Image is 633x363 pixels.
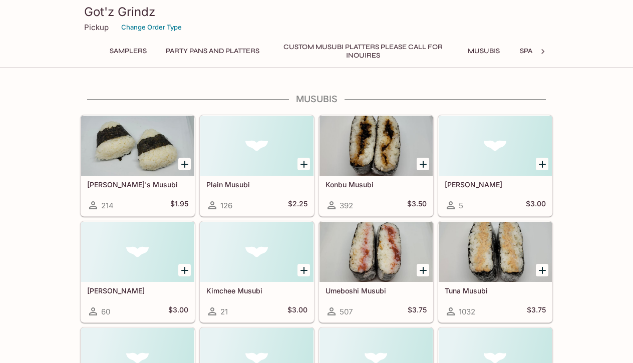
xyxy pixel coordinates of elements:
[326,180,427,189] h5: Konbu Musubi
[87,180,188,189] h5: [PERSON_NAME]'s Musubi
[200,115,314,216] a: Plain Musubi126$2.25
[459,307,475,316] span: 1032
[178,158,191,170] button: Add Kai G's Musubi
[527,305,546,317] h5: $3.75
[417,264,429,276] button: Add Umeboshi Musubi
[200,222,313,282] div: Kimchee Musubi
[104,44,152,58] button: Samplers
[81,222,194,282] div: Takuan Musubi
[84,23,109,32] p: Pickup
[160,44,265,58] button: Party Pans and Platters
[273,44,453,58] button: Custom Musubi Platters PLEASE CALL FOR INQUIRES
[117,20,186,35] button: Change Order Type
[101,307,110,316] span: 60
[526,199,546,211] h5: $3.00
[220,307,228,316] span: 21
[439,116,552,176] div: Okaka Musubi
[340,307,353,316] span: 507
[297,158,310,170] button: Add Plain Musubi
[320,116,433,176] div: Konbu Musubi
[408,305,427,317] h5: $3.75
[536,158,548,170] button: Add Okaka Musubi
[445,180,546,189] h5: [PERSON_NAME]
[81,115,195,216] a: [PERSON_NAME]'s Musubi214$1.95
[459,201,463,210] span: 5
[200,221,314,322] a: Kimchee Musubi21$3.00
[438,115,552,216] a: [PERSON_NAME]5$3.00
[81,116,194,176] div: Kai G's Musubi
[84,4,549,20] h3: Got'z Grindz
[206,286,307,295] h5: Kimchee Musubi
[319,221,433,322] a: Umeboshi Musubi507$3.75
[514,44,578,58] button: Spam Musubis
[536,264,548,276] button: Add Tuna Musubi
[407,199,427,211] h5: $3.50
[220,201,232,210] span: 126
[170,199,188,211] h5: $1.95
[168,305,188,317] h5: $3.00
[461,44,506,58] button: Musubis
[87,286,188,295] h5: [PERSON_NAME]
[417,158,429,170] button: Add Konbu Musubi
[438,221,552,322] a: Tuna Musubi1032$3.75
[80,94,553,105] h4: Musubis
[319,115,433,216] a: Konbu Musubi392$3.50
[439,222,552,282] div: Tuna Musubi
[288,199,307,211] h5: $2.25
[101,201,114,210] span: 214
[326,286,427,295] h5: Umeboshi Musubi
[178,264,191,276] button: Add Takuan Musubi
[200,116,313,176] div: Plain Musubi
[445,286,546,295] h5: Tuna Musubi
[340,201,353,210] span: 392
[81,221,195,322] a: [PERSON_NAME]60$3.00
[320,222,433,282] div: Umeboshi Musubi
[206,180,307,189] h5: Plain Musubi
[297,264,310,276] button: Add Kimchee Musubi
[287,305,307,317] h5: $3.00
